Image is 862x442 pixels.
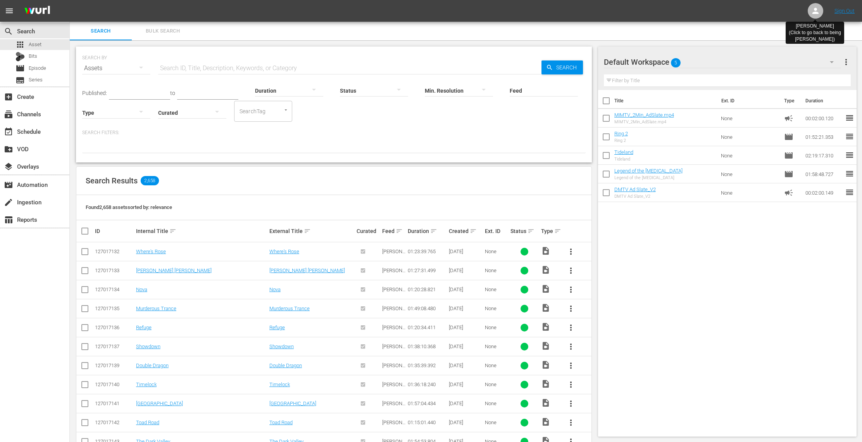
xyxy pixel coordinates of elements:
[802,146,845,165] td: 02:19:17.310
[449,363,483,368] div: [DATE]
[430,228,437,235] span: sort
[136,306,176,311] a: Murderous Trance
[95,287,134,292] div: 127017134
[566,304,576,313] span: more_vert
[382,420,405,431] span: [PERSON_NAME]
[29,64,46,72] span: Episode
[718,165,781,183] td: None
[95,344,134,349] div: 127017137
[282,106,290,114] button: Open
[19,2,56,20] img: ans4CAIJ8jUAAAAAAAAAAAAAAAAAAAAAAAAgQb4GAAAAAAAAAAAAAAAAAAAAAAAAJMjXAAAAAAAAAAAAAAAAAAAAAAAAgAT5G...
[541,284,550,294] span: Video
[136,226,267,236] div: Internal Title
[541,226,559,236] div: Type
[485,325,508,330] div: None
[541,398,550,407] span: Video
[510,226,539,236] div: Status
[566,342,576,351] span: more_vert
[4,145,13,154] span: create_new_folder
[396,228,403,235] span: sort
[449,325,483,330] div: [DATE]
[95,401,134,406] div: 127017141
[382,344,405,355] span: [PERSON_NAME]
[717,90,779,112] th: Ext. ID
[269,382,290,387] a: Timelock
[408,226,447,236] div: Duration
[485,228,508,234] div: Ext. ID
[269,325,285,330] a: Refuge
[614,90,717,112] th: Title
[95,325,134,330] div: 127017136
[95,306,134,311] div: 127017135
[136,27,189,36] span: Bulk Search
[566,247,576,256] span: more_vert
[718,109,781,128] td: None
[408,401,447,406] div: 01:57:04.434
[562,318,580,337] button: more_vert
[802,165,845,183] td: 01:58:48.727
[784,132,793,142] span: Episode
[485,268,508,273] div: None
[16,52,25,61] div: Bits
[562,261,580,280] button: more_vert
[845,150,854,160] span: reorder
[541,379,550,388] span: Video
[566,418,576,427] span: more_vert
[408,344,447,349] div: 01:38:10.368
[562,413,580,432] button: more_vert
[485,249,508,254] div: None
[408,306,447,311] div: 01:49:08.480
[408,325,447,330] div: 01:20:34.411
[528,228,534,235] span: sort
[566,285,576,294] span: more_vert
[562,356,580,375] button: more_vert
[136,420,159,425] a: Toad Road
[541,341,550,350] span: Video
[614,186,656,192] a: DMTV Ad Slate_V2
[802,128,845,146] td: 01:52:21.353
[541,303,550,313] span: Video
[845,113,854,123] span: reorder
[408,382,447,387] div: 01:36:18.240
[554,228,561,235] span: sort
[614,131,628,136] a: Ring 2
[562,242,580,261] button: more_vert
[136,268,212,273] a: [PERSON_NAME] [PERSON_NAME]
[136,382,157,387] a: Timelock
[382,382,405,393] span: [PERSON_NAME]
[718,128,781,146] td: None
[845,169,854,178] span: reorder
[408,420,447,425] div: 01:15:01.440
[541,417,550,426] span: Video
[136,363,169,368] a: Double Dragon
[485,344,508,349] div: None
[614,157,633,162] div: Tideland
[562,337,580,356] button: more_vert
[136,287,147,292] a: Nova
[449,401,483,406] div: [DATE]
[382,249,405,260] span: [PERSON_NAME]
[5,6,14,16] span: menu
[269,363,302,368] a: Double Dragon
[779,90,801,112] th: Type
[541,360,550,369] span: Video
[269,287,281,292] a: Nova
[614,119,674,124] div: MIMTV_2Min_AdSlate.mp4
[95,420,134,425] div: 127017142
[566,266,576,275] span: more_vert
[566,380,576,389] span: more_vert
[841,57,851,67] span: more_vert
[269,306,310,311] a: Murderous Trance
[4,127,13,136] span: event_available
[357,228,380,234] div: Curated
[382,287,405,298] span: [PERSON_NAME]
[269,401,316,406] a: [GEOGRAPHIC_DATA]
[408,287,447,292] div: 01:20:28.821
[29,52,37,60] span: Bits
[485,382,508,387] div: None
[4,198,13,207] span: Ingestion
[485,420,508,425] div: None
[141,176,159,185] span: 2,658
[784,169,793,179] span: Episode
[136,344,160,349] a: Showdown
